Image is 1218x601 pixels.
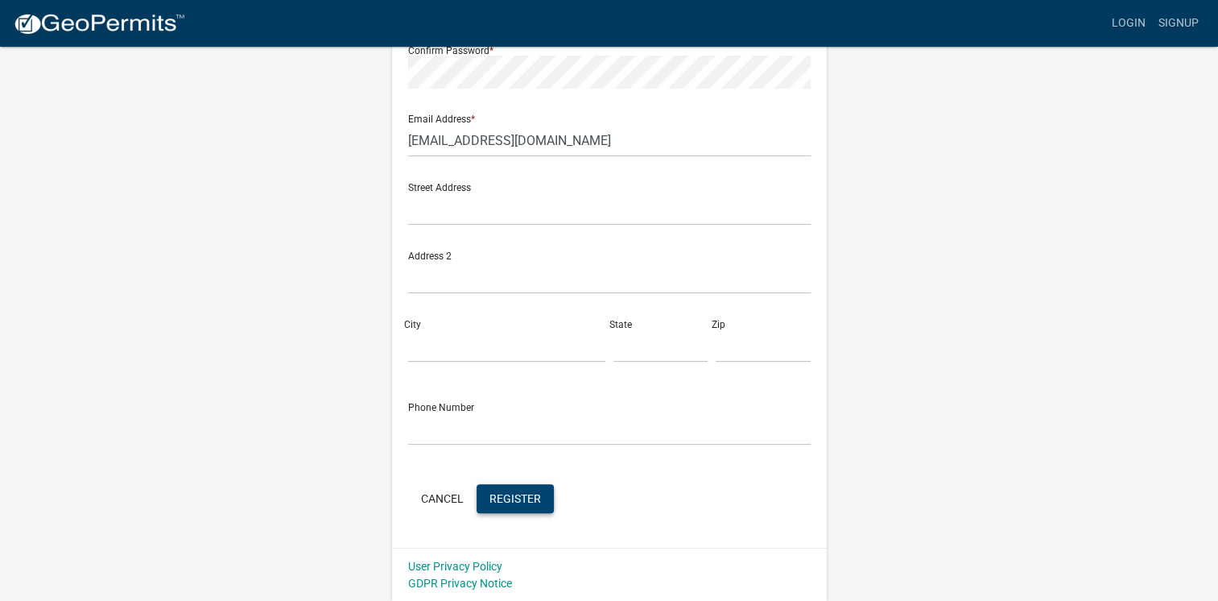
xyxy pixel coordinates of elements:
span: Register [489,491,541,504]
a: Signup [1152,8,1205,39]
button: Register [477,484,554,513]
a: User Privacy Policy [408,560,502,573]
button: Cancel [408,484,477,513]
a: Login [1105,8,1152,39]
a: GDPR Privacy Notice [408,577,512,590]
